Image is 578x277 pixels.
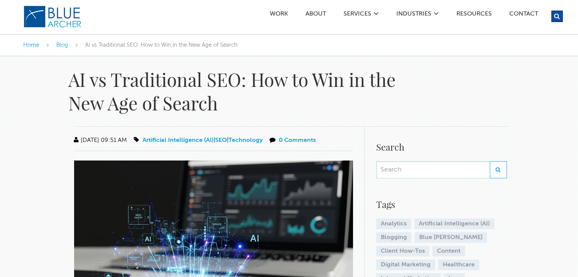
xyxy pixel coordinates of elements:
a: ABOUT [305,11,326,19]
a: SEO [215,137,227,143]
h1: AI vs Traditional SEO: How to Win in the New Age of Search [68,68,418,115]
a: Blog [56,42,68,48]
h4: Tags [376,197,507,211]
a: Blue [PERSON_NAME] [415,232,487,243]
input: Search [376,161,490,178]
span: | | [132,137,264,143]
a: Contact [509,11,538,19]
a: Digital Marketing [376,260,435,270]
span: AI vs Traditional SEO: How to Win in the New Age of Search [85,42,238,48]
a: Blogging [376,232,412,243]
a: Artificial Intelligence (AI) [414,219,494,229]
a: 0 Comments [279,137,316,143]
a: SERVICES [343,11,372,19]
a: Industries [396,11,432,19]
span: [DATE] 09:51 AM [72,137,127,143]
a: Content [432,246,465,257]
h4: Search [376,140,507,154]
a: Artificial Intelligence (AI) [143,137,214,143]
a: Analytics [376,219,411,229]
a: Work [269,11,288,19]
a: Resources [456,11,492,19]
a: Healthcare [438,260,479,270]
img: Blue Archer Logo [23,5,82,28]
a: Technology [228,137,263,143]
a: Client How-Tos [376,246,429,257]
a: Home [23,42,39,48]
